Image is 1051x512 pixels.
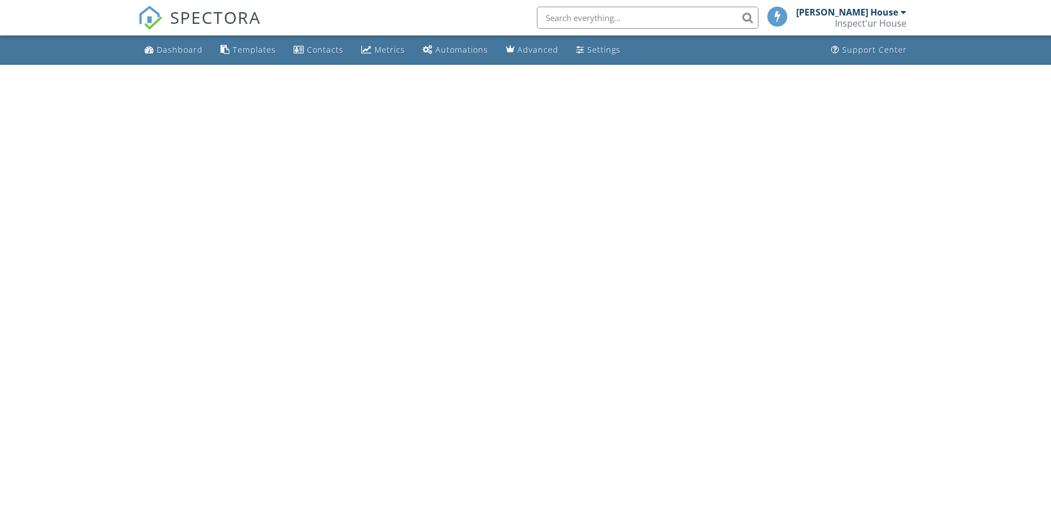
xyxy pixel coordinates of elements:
[157,44,203,55] div: Dashboard
[537,7,758,29] input: Search everything...
[289,40,348,60] a: Contacts
[517,44,558,55] div: Advanced
[375,44,405,55] div: Metrics
[138,15,261,38] a: SPECTORA
[435,44,488,55] div: Automations
[835,18,906,29] div: Inspect'ur House
[587,44,621,55] div: Settings
[307,44,344,55] div: Contacts
[357,40,409,60] a: Metrics
[572,40,625,60] a: Settings
[233,44,276,55] div: Templates
[842,44,907,55] div: Support Center
[170,6,261,29] span: SPECTORA
[140,40,207,60] a: Dashboard
[216,40,280,60] a: Templates
[796,7,898,18] div: [PERSON_NAME] House
[418,40,493,60] a: Automations (Basic)
[827,40,911,60] a: Support Center
[501,40,563,60] a: Advanced
[138,6,162,30] img: The Best Home Inspection Software - Spectora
